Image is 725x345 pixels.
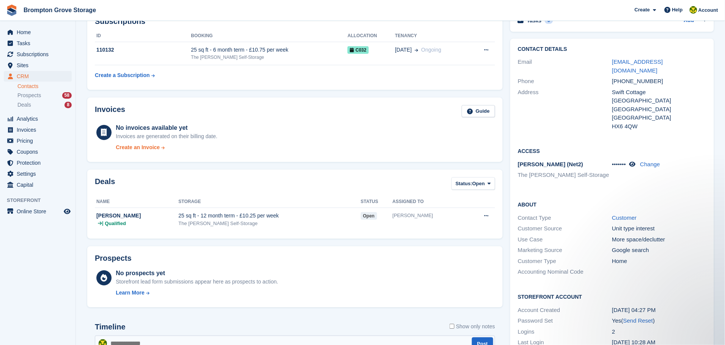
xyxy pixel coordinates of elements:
[6,5,17,16] img: stora-icon-8386f47178a22dfd0bd8f6a31ec36ba5ce8667c1dd55bd0f319d3a0aa187defe.svg
[612,306,706,315] div: [DATE] 04:27 PM
[545,17,554,24] div: 0
[95,46,191,54] div: 110132
[20,4,99,16] a: Brompton Grove Storage
[95,105,125,118] h2: Invoices
[612,257,706,266] div: Home
[361,196,393,208] th: Status
[4,113,72,124] a: menu
[518,317,612,325] div: Password Set
[62,92,72,99] div: 58
[17,158,62,168] span: Protection
[116,132,217,140] div: Invoices are generated on their billing date.
[635,6,650,14] span: Create
[4,124,72,135] a: menu
[17,92,41,99] span: Prospects
[690,6,697,14] img: Marie Cavalier
[179,220,361,227] div: The [PERSON_NAME] Self-Storage
[612,88,706,97] div: Swift Cottage
[612,235,706,244] div: More space/declutter
[472,180,485,187] span: Open
[64,102,72,108] div: 8
[612,161,626,167] span: •••••••
[612,214,637,221] a: Customer
[612,224,706,233] div: Unit type interest
[17,60,62,71] span: Sites
[116,269,278,278] div: No prospects yet
[4,169,72,179] a: menu
[4,49,72,60] a: menu
[95,17,495,26] h2: Subscriptions
[17,124,62,135] span: Invoices
[63,207,72,216] a: Preview store
[179,196,361,208] th: Storage
[116,143,160,151] div: Create an Invoice
[612,58,663,74] a: [EMAIL_ADDRESS][DOMAIN_NAME]
[4,27,72,38] a: menu
[518,147,706,154] h2: Access
[518,58,612,75] div: Email
[191,30,348,42] th: Booking
[451,177,495,190] button: Status: Open
[518,161,583,167] span: [PERSON_NAME] (Net2)
[17,169,62,179] span: Settings
[395,46,412,54] span: [DATE]
[518,88,612,131] div: Address
[612,96,706,105] div: [GEOGRAPHIC_DATA]
[191,46,348,54] div: 25 sq ft - 6 month term - £10.75 per week
[450,323,455,331] input: Show only notes
[4,206,72,217] a: menu
[518,77,612,86] div: Phone
[17,91,72,99] a: Prospects 58
[95,254,132,263] h2: Prospects
[4,180,72,190] a: menu
[518,200,706,208] h2: About
[17,135,62,146] span: Pricing
[4,71,72,82] a: menu
[17,101,31,109] span: Deals
[612,122,706,131] div: HX6 4QW
[612,246,706,255] div: Google search
[4,135,72,146] a: menu
[348,46,369,54] span: C032
[116,143,217,151] a: Create an Invoice
[116,123,217,132] div: No invoices available yet
[518,306,612,315] div: Account Created
[17,27,62,38] span: Home
[518,235,612,244] div: Use Case
[95,71,150,79] div: Create a Subscription
[518,171,612,180] li: The [PERSON_NAME] Self-Storage
[348,30,395,42] th: Allocation
[518,268,612,276] div: Accounting Nominal Code
[191,54,348,61] div: The [PERSON_NAME] Self-Storage
[7,197,75,204] span: Storefront
[179,212,361,220] div: 25 sq ft - 12 month term - £10.25 per week
[17,101,72,109] a: Deals 8
[640,161,661,167] a: Change
[95,177,115,191] h2: Deals
[4,38,72,49] a: menu
[698,6,718,14] span: Account
[105,220,126,227] span: Qualified
[361,212,377,220] span: open
[612,317,706,325] div: Yes
[17,206,62,217] span: Online Store
[17,147,62,157] span: Coupons
[462,105,495,118] a: Guide
[518,257,612,266] div: Customer Type
[17,113,62,124] span: Analytics
[456,180,472,187] span: Status:
[684,16,694,25] a: Add
[17,83,72,90] a: Contacts
[116,278,278,286] div: Storefront lead form submissions appear here as prospects to action.
[96,212,179,220] div: [PERSON_NAME]
[612,113,706,122] div: [GEOGRAPHIC_DATA]
[527,17,542,24] h2: Tasks
[17,49,62,60] span: Subscriptions
[102,220,103,227] span: |
[672,6,683,14] span: Help
[4,147,72,157] a: menu
[623,317,653,324] a: Send Reset
[621,317,655,324] span: ( )
[17,180,62,190] span: Capital
[4,158,72,168] a: menu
